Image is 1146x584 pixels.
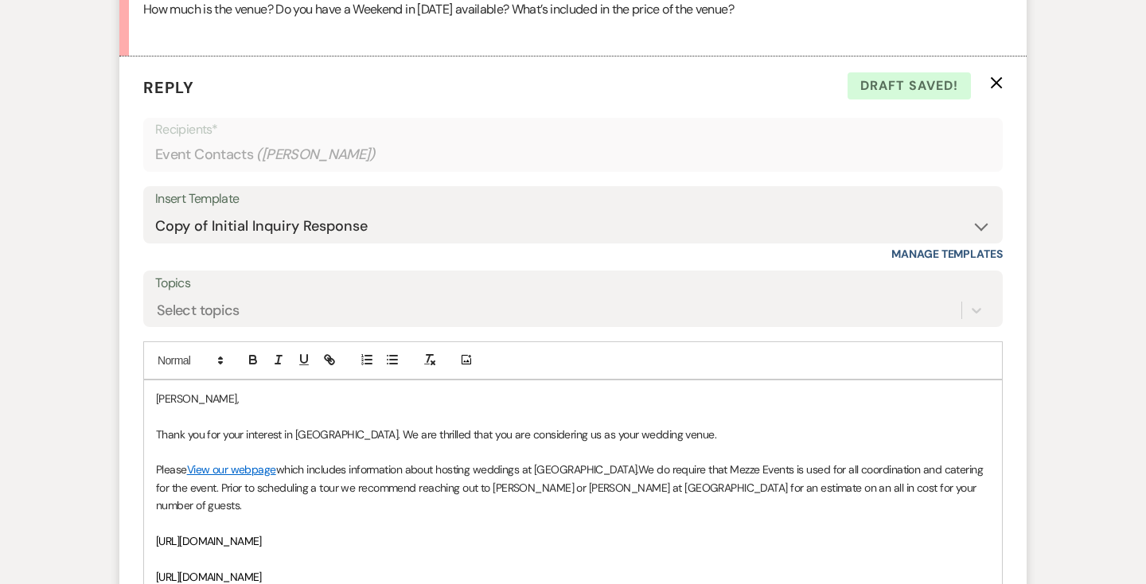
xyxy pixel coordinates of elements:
[157,299,240,321] div: Select topics
[891,247,1003,261] a: Manage Templates
[256,144,376,165] span: ( [PERSON_NAME] )
[156,570,262,584] span: [URL][DOMAIN_NAME]
[156,390,990,407] p: [PERSON_NAME],
[143,77,194,98] span: Reply
[156,462,986,512] span: We do require that Mezze Events is used for all coordination and catering for the event. Prior to...
[156,426,990,443] p: Thank you for your interest in [GEOGRAPHIC_DATA]. We are thrilled that you are considering us as ...
[156,461,990,514] p: Please which includes information about hosting weddings at [GEOGRAPHIC_DATA].
[155,188,991,211] div: Insert Template
[187,462,276,477] a: View our webpage
[155,272,991,295] label: Topics
[155,139,991,170] div: Event Contacts
[848,72,971,99] span: Draft saved!
[156,534,262,548] span: [URL][DOMAIN_NAME]
[155,119,991,140] p: Recipients*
